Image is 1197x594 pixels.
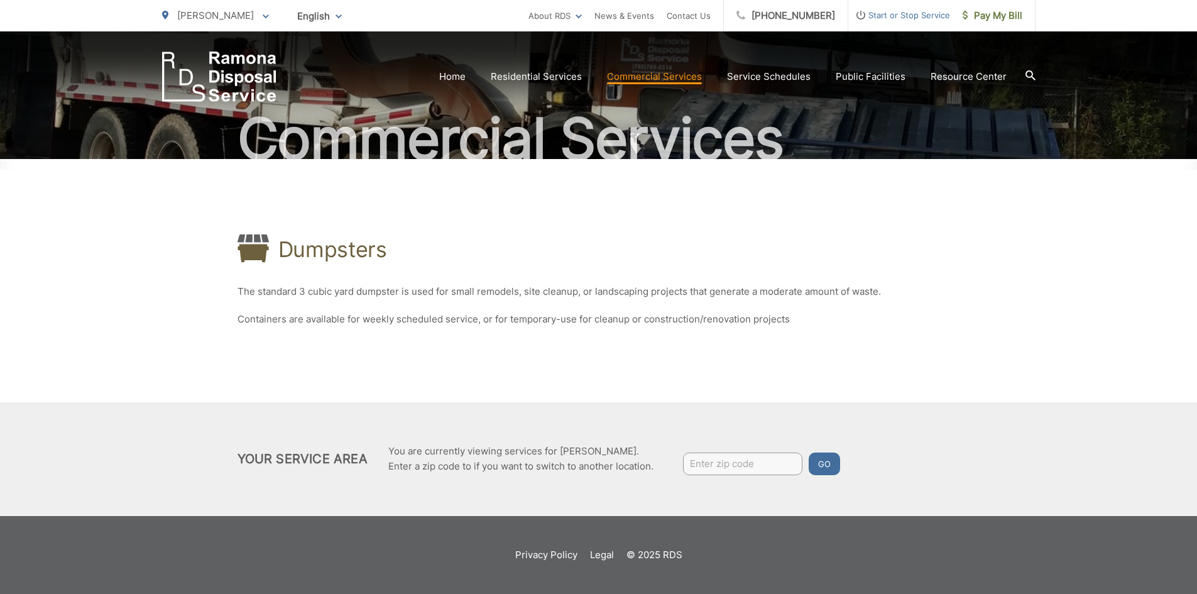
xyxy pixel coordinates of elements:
[963,8,1022,23] span: Pay My Bill
[667,8,711,23] a: Contact Us
[177,9,254,21] span: [PERSON_NAME]
[288,5,351,27] span: English
[590,547,614,563] a: Legal
[809,453,840,475] button: Go
[727,69,811,84] a: Service Schedules
[238,312,960,327] p: Containers are available for weekly scheduled service, or for temporary-use for cleanup or constr...
[491,69,582,84] a: Residential Services
[594,8,654,23] a: News & Events
[607,69,702,84] a: Commercial Services
[515,547,577,563] a: Privacy Policy
[626,547,682,563] p: © 2025 RDS
[238,451,368,466] h2: Your Service Area
[439,69,466,84] a: Home
[931,69,1007,84] a: Resource Center
[388,444,653,474] p: You are currently viewing services for [PERSON_NAME]. Enter a zip code to if you want to switch t...
[836,69,905,84] a: Public Facilities
[162,52,276,102] a: EDCD logo. Return to the homepage.
[683,453,802,475] input: Enter zip code
[238,284,960,299] p: The standard 3 cubic yard dumpster is used for small remodels, site cleanup, or landscaping proje...
[162,107,1036,170] h2: Commercial Services
[528,8,582,23] a: About RDS
[278,237,387,262] h1: Dumpsters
